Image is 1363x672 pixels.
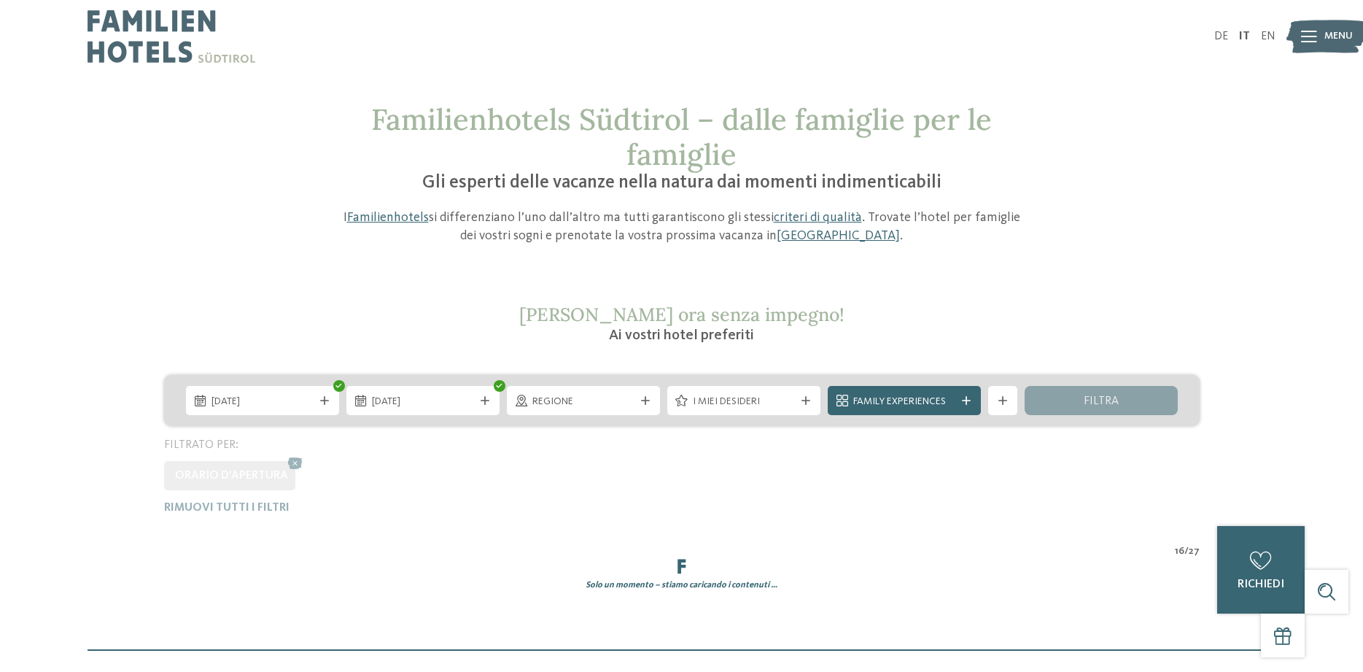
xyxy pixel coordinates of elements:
span: 16 [1175,544,1184,559]
p: I si differenziano l’uno dall’altro ma tutti garantiscono gli stessi . Trovate l’hotel per famigl... [335,209,1028,245]
span: richiedi [1238,579,1284,590]
a: richiedi [1217,526,1305,614]
span: Gli esperti delle vacanze nella natura dai momenti indimenticabili [422,174,941,192]
span: Menu [1324,29,1353,44]
span: [PERSON_NAME] ora senza impegno! [519,303,844,326]
a: IT [1239,31,1250,42]
a: DE [1214,31,1228,42]
span: 27 [1189,544,1200,559]
span: [DATE] [372,395,474,409]
span: Ai vostri hotel preferiti [609,328,754,343]
span: Familienhotels Südtirol – dalle famiglie per le famiglie [371,101,992,173]
span: I miei desideri [693,395,795,409]
div: Solo un momento – stiamo caricando i contenuti … [153,579,1211,592]
a: [GEOGRAPHIC_DATA] [777,229,900,242]
span: Regione [532,395,634,409]
span: Family Experiences [853,395,955,409]
a: EN [1261,31,1275,42]
span: [DATE] [211,395,314,409]
span: / [1184,544,1189,559]
a: criteri di qualità [774,211,862,224]
a: Familienhotels [347,211,429,224]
